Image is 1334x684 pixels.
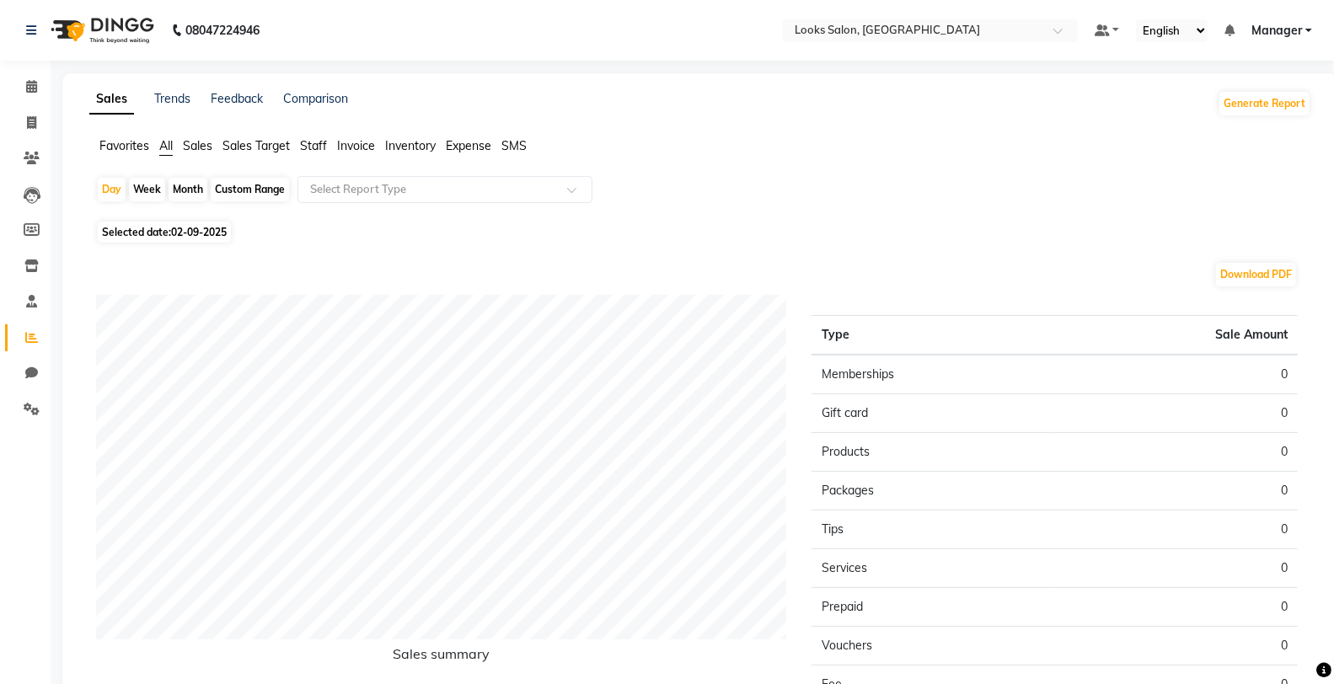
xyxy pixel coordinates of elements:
[169,178,207,201] div: Month
[129,178,165,201] div: Week
[1216,263,1296,286] button: Download PDF
[99,138,149,153] span: Favorites
[1055,510,1298,549] td: 0
[211,91,263,106] a: Feedback
[812,627,1054,665] td: Vouchers
[1055,433,1298,472] td: 0
[211,178,289,201] div: Custom Range
[812,588,1054,627] td: Prepaid
[154,91,190,106] a: Trends
[183,138,212,153] span: Sales
[171,226,227,238] span: 02-09-2025
[812,316,1054,355] th: Type
[98,222,231,243] span: Selected date:
[1055,627,1298,665] td: 0
[812,510,1054,549] td: Tips
[283,91,348,106] a: Comparison
[159,138,173,153] span: All
[812,549,1054,588] td: Services
[1055,588,1298,627] td: 0
[1055,472,1298,510] td: 0
[1055,355,1298,394] td: 0
[43,7,158,54] img: logo
[96,646,786,669] h6: Sales summary
[300,138,327,153] span: Staff
[812,472,1054,510] td: Packages
[337,138,375,153] span: Invoice
[812,433,1054,472] td: Products
[1055,316,1298,355] th: Sale Amount
[222,138,290,153] span: Sales Target
[385,138,436,153] span: Inventory
[185,7,260,54] b: 08047224946
[1055,394,1298,433] td: 0
[501,138,527,153] span: SMS
[812,355,1054,394] td: Memberships
[89,84,134,115] a: Sales
[812,394,1054,433] td: Gift card
[1219,92,1310,115] button: Generate Report
[446,138,491,153] span: Expense
[1055,549,1298,588] td: 0
[98,178,126,201] div: Day
[1251,22,1302,40] span: Manager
